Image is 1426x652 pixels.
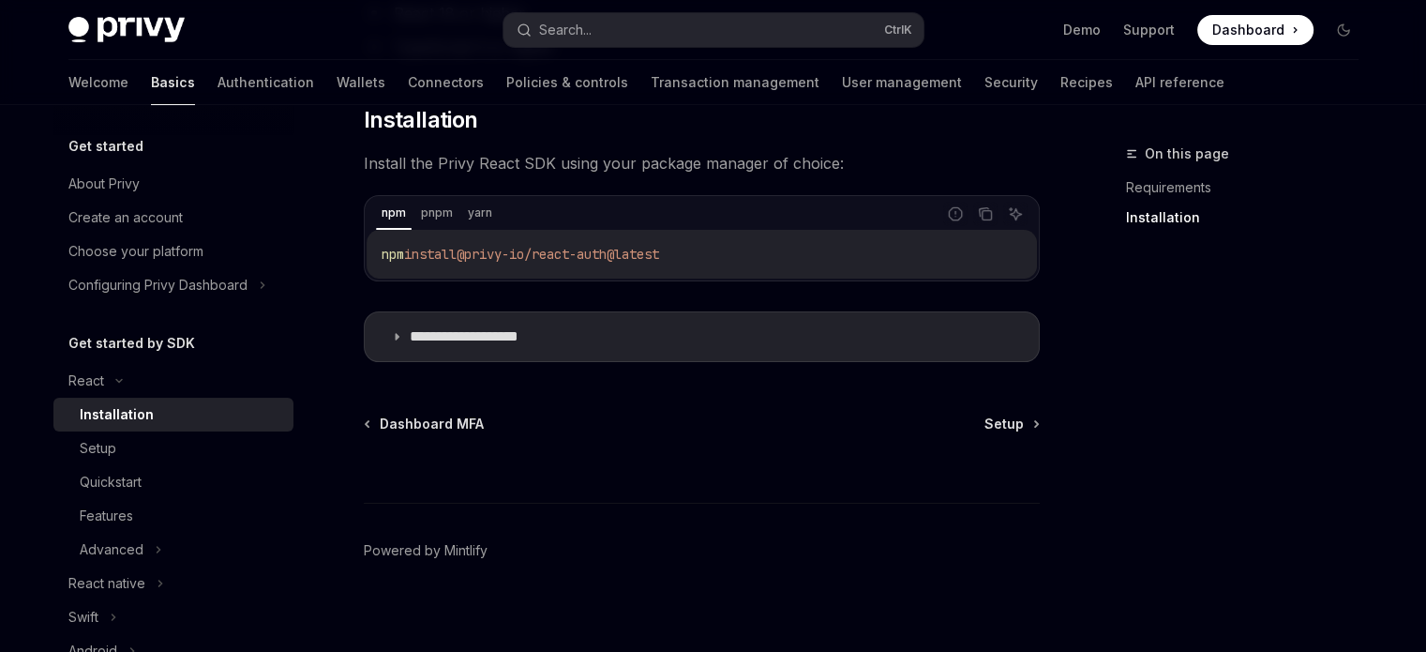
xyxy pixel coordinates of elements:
[80,437,116,460] div: Setup
[1212,21,1284,39] span: Dashboard
[1126,173,1373,203] a: Requirements
[984,415,1024,433] span: Setup
[1126,203,1373,233] a: Installation
[1135,60,1224,105] a: API reference
[462,202,498,224] div: yarn
[53,398,293,432] a: Installation
[1063,21,1101,39] a: Demo
[415,202,458,224] div: pnpm
[80,403,154,426] div: Installation
[337,60,385,105] a: Wallets
[1328,15,1358,45] button: Toggle dark mode
[1145,143,1229,165] span: On this page
[80,505,133,527] div: Features
[68,173,140,195] div: About Privy
[68,572,145,595] div: React native
[53,465,293,499] a: Quickstart
[503,13,923,47] button: Search...CtrlK
[53,432,293,465] a: Setup
[539,19,592,41] div: Search...
[68,274,248,296] div: Configuring Privy Dashboard
[984,60,1038,105] a: Security
[1197,15,1313,45] a: Dashboard
[68,240,203,263] div: Choose your platform
[376,202,412,224] div: npm
[1060,60,1113,105] a: Recipes
[53,167,293,201] a: About Privy
[68,206,183,229] div: Create an account
[506,60,628,105] a: Policies & controls
[943,202,968,226] button: Report incorrect code
[364,105,478,135] span: Installation
[842,60,962,105] a: User management
[68,135,143,158] h5: Get started
[884,23,912,38] span: Ctrl K
[1123,21,1175,39] a: Support
[457,246,659,263] span: @privy-io/react-auth@latest
[382,246,404,263] span: npm
[80,471,142,493] div: Quickstart
[973,202,998,226] button: Copy the contents from the code block
[53,201,293,235] a: Create an account
[53,235,293,268] a: Choose your platform
[68,17,185,43] img: dark logo
[364,150,1040,176] span: Install the Privy React SDK using your package manager of choice:
[53,499,293,533] a: Features
[651,60,819,105] a: Transaction management
[408,60,484,105] a: Connectors
[68,60,128,105] a: Welcome
[1003,202,1028,226] button: Ask AI
[404,246,457,263] span: install
[68,332,195,355] h5: Get started by SDK
[218,60,314,105] a: Authentication
[984,415,1038,433] a: Setup
[80,538,143,561] div: Advanced
[68,370,104,392] div: React
[364,541,488,560] a: Powered by Mintlify
[68,606,98,629] div: Swift
[380,415,484,433] span: Dashboard MFA
[151,60,195,105] a: Basics
[366,415,484,433] a: Dashboard MFA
